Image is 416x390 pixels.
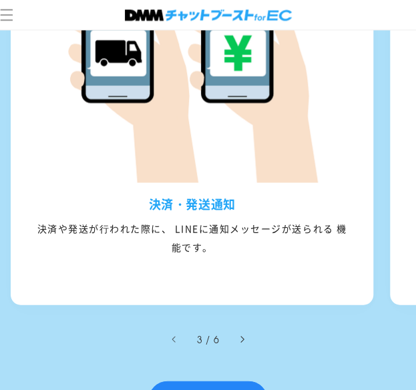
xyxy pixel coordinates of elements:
[197,332,203,345] span: 3
[160,325,189,354] button: 左にスライド
[14,196,370,211] h3: 決済・発送通知
[14,218,370,256] div: 決済や発送が⾏われた際に、 LINEに通知メッセージが送られる 機能です。
[125,9,292,21] img: 株式会社DMM Boost
[214,332,220,345] span: 6
[206,332,210,345] span: /
[227,325,256,354] button: 右にスライド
